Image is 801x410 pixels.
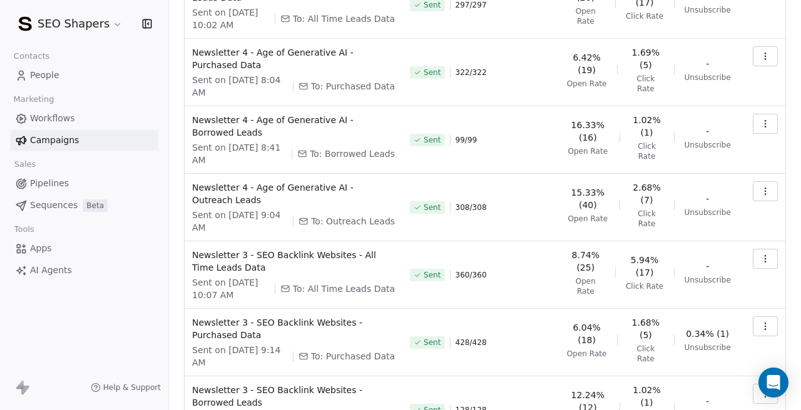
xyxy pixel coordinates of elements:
[192,249,395,274] span: Newsletter 3 - SEO Backlink Websites - All Time Leads Data
[456,135,477,145] span: 99 / 99
[310,147,395,160] span: To: Borrowed Leads
[10,173,158,194] a: Pipelines
[10,238,158,259] a: Apps
[566,6,605,26] span: Open Rate
[9,155,41,174] span: Sales
[18,16,33,31] img: SEO-Shapers-Favicon.png
[8,90,59,109] span: Marketing
[192,74,288,99] span: Sent on [DATE] 8:04 AM
[192,209,288,234] span: Sent on [DATE] 9:04 AM
[685,275,731,285] span: Unsubscribe
[30,242,52,255] span: Apps
[10,260,158,281] a: AI Agents
[566,249,605,274] span: 8.74% (25)
[192,181,395,206] span: Newsletter 4 - Age of Generative AI - Outreach Leads
[10,108,158,129] a: Workflows
[424,270,441,280] span: Sent
[192,114,395,139] span: Newsletter 4 - Age of Generative AI - Borrowed Leads
[9,220,39,239] span: Tools
[30,264,72,277] span: AI Agents
[311,350,395,362] span: To: Purchased Data
[685,5,731,15] span: Unsubscribe
[8,47,55,66] span: Contacts
[10,195,158,216] a: SequencesBeta
[568,146,608,156] span: Open Rate
[706,125,709,137] span: -
[566,321,607,346] span: 6.04% (18)
[706,260,709,272] span: -
[30,177,69,190] span: Pipelines
[30,199,78,212] span: Sequences
[628,46,664,71] span: 1.69% (5)
[630,114,663,139] span: 1.02% (1)
[758,367,788,397] div: Open Intercom Messenger
[685,207,731,217] span: Unsubscribe
[192,316,395,341] span: Newsletter 3 - SEO Backlink Websites - Purchased Data
[30,69,59,82] span: People
[568,214,608,224] span: Open Rate
[566,276,605,296] span: Open Rate
[103,382,161,392] span: Help & Support
[625,254,663,279] span: 5.94% (17)
[91,382,161,392] a: Help & Support
[456,337,487,347] span: 428 / 428
[192,141,287,166] span: Sent on [DATE] 8:41 AM
[424,202,441,212] span: Sent
[566,186,609,211] span: 15.33% (40)
[566,51,607,76] span: 6.42% (19)
[10,65,158,86] a: People
[630,181,663,206] span: 2.68% (7)
[626,11,663,21] span: Click Rate
[628,316,664,341] span: 1.68% (5)
[192,276,270,301] span: Sent on [DATE] 10:07 AM
[626,281,663,291] span: Click Rate
[566,119,609,144] span: 16.33% (16)
[706,395,709,407] span: -
[567,79,607,89] span: Open Rate
[706,57,709,70] span: -
[192,6,270,31] span: Sent on [DATE] 10:02 AM
[38,16,110,32] span: SEO Shapers
[83,199,108,212] span: Beta
[630,384,663,409] span: 1.02% (1)
[424,67,441,77] span: Sent
[293,12,395,25] span: To: All Time Leads Data
[456,202,487,212] span: 308 / 308
[30,112,75,125] span: Workflows
[686,327,729,340] span: 0.34% (1)
[630,209,663,229] span: Click Rate
[685,342,731,352] span: Unsubscribe
[630,141,663,161] span: Click Rate
[424,337,441,347] span: Sent
[628,74,664,94] span: Click Rate
[311,215,395,227] span: To: Outreach Leads
[685,72,731,82] span: Unsubscribe
[30,134,79,147] span: Campaigns
[192,384,395,409] span: Newsletter 3 - SEO Backlink Websites - Borrowed Leads
[192,46,395,71] span: Newsletter 4 - Age of Generative AI - Purchased Data
[192,344,288,369] span: Sent on [DATE] 9:14 AM
[311,80,395,92] span: To: Purchased Data
[706,192,709,205] span: -
[685,140,731,150] span: Unsubscribe
[456,270,487,280] span: 360 / 360
[15,13,125,34] button: SEO Shapers
[424,135,441,145] span: Sent
[293,282,395,295] span: To: All Time Leads Data
[567,349,607,359] span: Open Rate
[628,344,664,364] span: Click Rate
[456,67,487,77] span: 322 / 322
[10,130,158,151] a: Campaigns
